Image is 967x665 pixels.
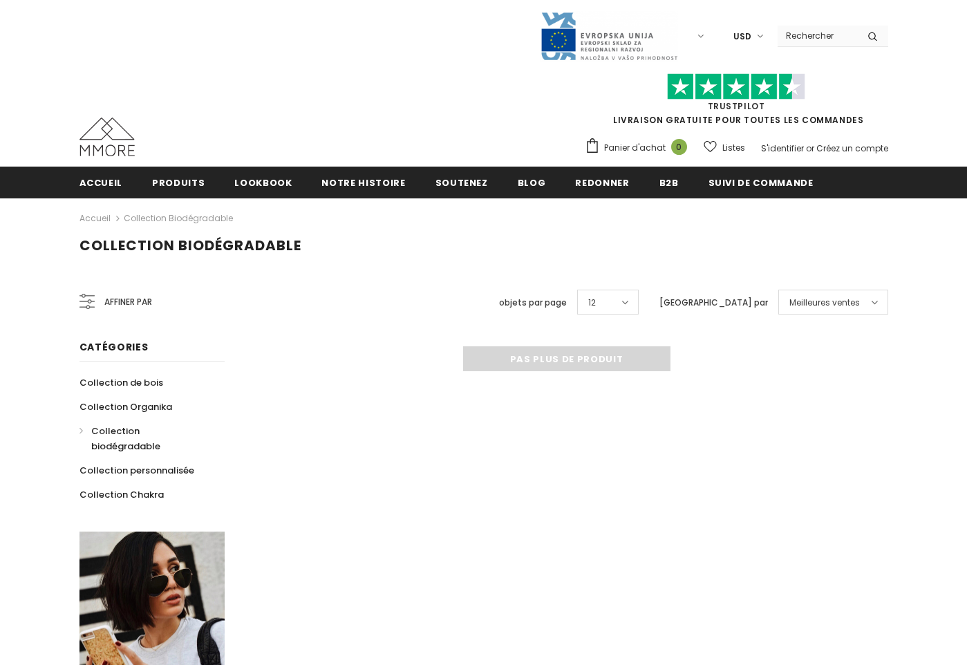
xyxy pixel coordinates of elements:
a: Javni Razpis [540,30,678,41]
a: Collection biodégradable [79,419,209,458]
span: Collection Organika [79,400,172,413]
a: Blog [518,167,546,198]
a: Collection Chakra [79,483,164,507]
span: Collection de bois [79,376,163,389]
a: Suivi de commande [708,167,814,198]
img: Javni Razpis [540,11,678,62]
a: Collection biodégradable [124,212,233,224]
span: Notre histoire [321,176,405,189]
a: Accueil [79,167,123,198]
a: Collection Organika [79,395,172,419]
a: Lookbook [234,167,292,198]
span: Collection biodégradable [79,236,301,255]
span: Accueil [79,176,123,189]
span: Collection biodégradable [91,424,160,453]
span: soutenez [435,176,488,189]
span: Suivi de commande [708,176,814,189]
span: Panier d'achat [604,141,666,155]
a: soutenez [435,167,488,198]
span: 12 [588,296,596,310]
img: Faites confiance aux étoiles pilotes [667,73,805,100]
span: or [806,142,814,154]
span: Redonner [575,176,629,189]
a: Collection de bois [79,371,163,395]
span: Collection personnalisée [79,464,194,477]
label: [GEOGRAPHIC_DATA] par [659,296,768,310]
a: Redonner [575,167,629,198]
a: TrustPilot [708,100,765,112]
input: Search Site [778,26,857,46]
img: Cas MMORE [79,118,135,156]
label: objets par page [499,296,567,310]
span: USD [733,30,751,44]
span: Listes [722,141,745,155]
a: S'identifier [761,142,804,154]
span: Affiner par [104,294,152,310]
span: LIVRAISON GRATUITE POUR TOUTES LES COMMANDES [585,79,888,126]
span: Produits [152,176,205,189]
span: Meilleures ventes [789,296,860,310]
span: Blog [518,176,546,189]
a: Listes [704,135,745,160]
a: B2B [659,167,679,198]
a: Collection personnalisée [79,458,194,483]
a: Notre histoire [321,167,405,198]
a: Créez un compte [816,142,888,154]
a: Accueil [79,210,111,227]
span: Collection Chakra [79,488,164,501]
span: Lookbook [234,176,292,189]
a: Produits [152,167,205,198]
span: Catégories [79,340,149,354]
span: B2B [659,176,679,189]
a: Panier d'achat 0 [585,138,694,158]
span: 0 [671,139,687,155]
